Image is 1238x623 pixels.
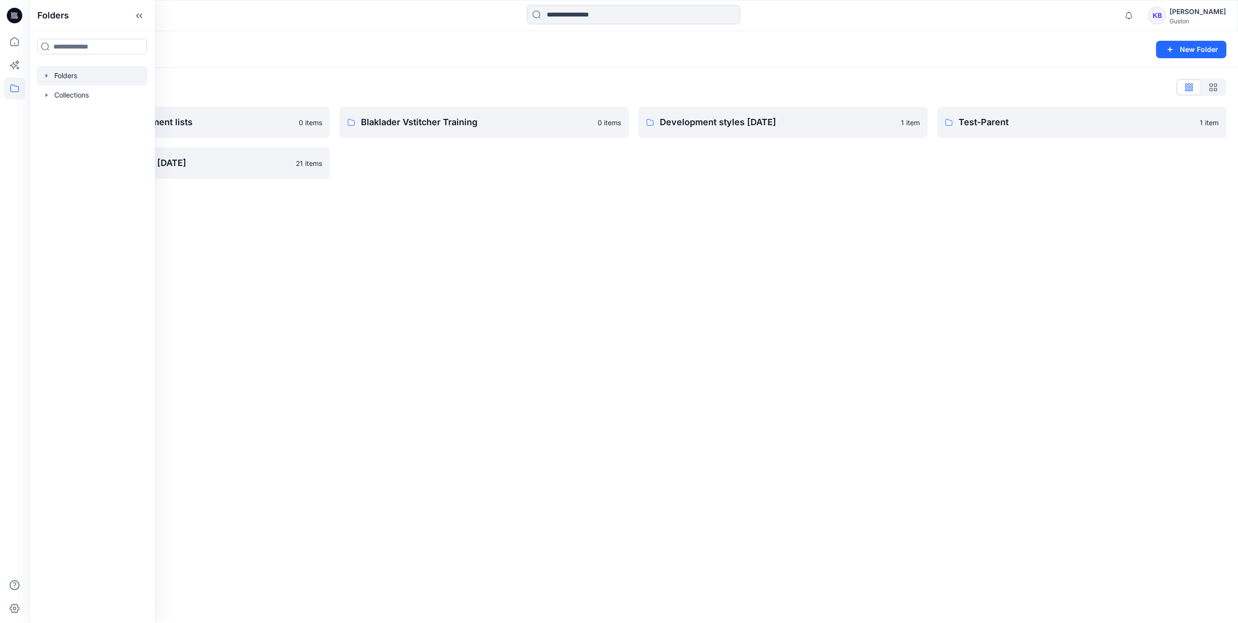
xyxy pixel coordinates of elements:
div: [PERSON_NAME] [1170,6,1226,17]
p: Avatars and measurement lists [62,115,293,129]
p: 1 item [901,117,920,128]
p: 21 items [296,158,322,168]
p: Test-Parent [959,115,1194,129]
a: Development styles [DATE]1 item [638,107,928,138]
p: 0 items [598,117,621,128]
a: Blaklader Vstitcher Training0 items [340,107,629,138]
p: 0 items [299,117,322,128]
p: Development styles [DATE] [660,115,895,129]
a: Test-Parent1 item [937,107,1226,138]
p: Blaklader Vstitcher Training [361,115,592,129]
a: Training Folder May + [DATE]21 items [41,148,330,179]
div: KB [1148,7,1166,24]
p: Training Folder May + [DATE] [62,156,290,170]
a: Avatars and measurement lists0 items [41,107,330,138]
div: Guston [1170,17,1226,25]
button: New Folder [1156,41,1226,58]
p: 1 item [1200,117,1219,128]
